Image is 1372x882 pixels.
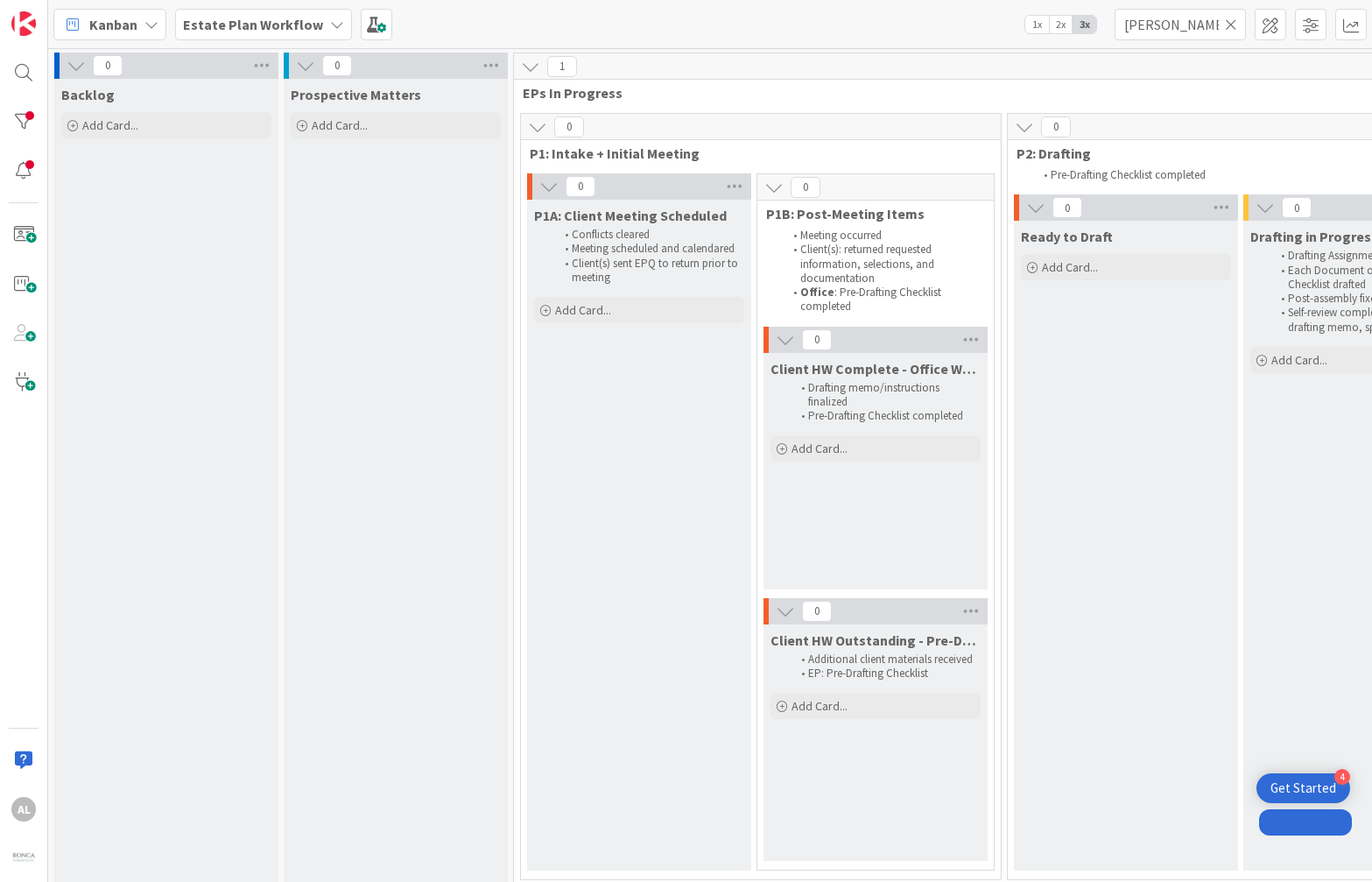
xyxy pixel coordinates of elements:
span: Prospective Matters [291,86,421,103]
div: Open Get Started checklist, remaining modules: 4 [1256,773,1350,803]
strong: Office [800,285,834,300]
div: AL [11,797,36,822]
li: Meeting occurred [784,229,974,243]
span: 1x [1025,16,1049,33]
div: 4 [1334,769,1350,785]
span: Add Card... [1271,352,1327,368]
li: Pre-Drafting Checklist completed [792,409,978,423]
div: Get Started [1270,780,1336,797]
li: Meeting scheduled and calendared [555,242,742,256]
span: Add Card... [1042,259,1098,275]
span: Add Card... [792,698,848,714]
span: 0 [93,55,123,76]
span: 0 [802,601,832,622]
b: Estate Plan Workflow [183,16,323,33]
span: Client HW Outstanding - Pre-Drafting Checklist [770,632,981,649]
span: Client HW Complete - Office Work [770,360,981,377]
span: 0 [322,55,352,76]
li: Client(s) sent EPQ to return prior to meeting [555,257,742,286]
img: avatar [11,846,36,871]
span: Kanban [89,14,137,35]
li: EP: Pre-Drafting Checklist [792,667,978,681]
span: Ready to Draft [1021,228,1113,245]
span: Add Card... [82,117,138,133]
li: Conflicts cleared [555,228,742,242]
span: P1: Intake + Initial Meeting [530,145,979,162]
span: Backlog [61,86,115,103]
span: 2x [1049,16,1073,33]
li: Drafting memo/instructions finalized [792,381,978,410]
span: 0 [554,116,584,138]
span: 0 [1041,116,1071,138]
span: 3x [1073,16,1096,33]
span: Add Card... [555,302,611,318]
img: Visit kanbanzone.com [11,11,36,36]
span: 0 [1052,197,1082,218]
span: Add Card... [792,441,848,456]
span: 0 [1282,197,1312,218]
li: Additional client materials received [792,653,978,667]
span: 0 [791,177,820,198]
span: P1A: Client Meeting Scheduled [534,207,727,224]
li: : Pre-Drafting Checklist completed [784,286,974,314]
span: P1B: Post-Meeting Items [766,205,972,222]
span: Add Card... [312,117,368,133]
span: 0 [566,176,595,197]
input: Quick Filter... [1115,9,1246,40]
span: 1 [547,56,577,77]
li: Client(s): returned requested information, selections, and documentation [784,243,974,286]
span: 0 [802,329,832,350]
